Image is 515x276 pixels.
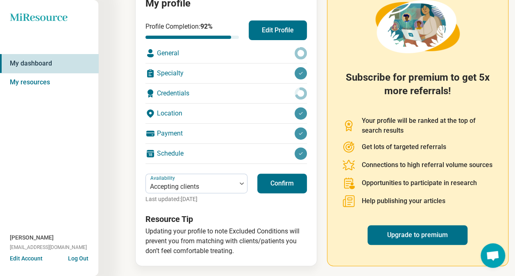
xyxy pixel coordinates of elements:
p: Connections to high referral volume sources [362,160,492,170]
p: Opportunities to participate in research [362,178,477,188]
p: Get lots of targeted referrals [362,142,446,152]
button: Log Out [68,254,88,261]
h2: Subscribe for premium to get 5x more referrals! [342,71,493,106]
button: Edit Profile [249,20,307,40]
h3: Resource Tip [145,213,307,225]
div: Credentials [145,84,307,103]
button: Confirm [257,174,307,193]
span: 92 % [200,23,213,30]
div: Open chat [481,243,505,268]
div: Profile Completion: [145,22,239,39]
div: Schedule [145,144,307,163]
span: [EMAIL_ADDRESS][DOMAIN_NAME] [10,244,87,251]
div: Specialty [145,63,307,83]
p: Help publishing your articles [362,196,445,206]
div: Location [145,104,307,123]
label: Availability [150,175,177,181]
div: General [145,43,307,63]
button: Edit Account [10,254,43,263]
div: Payment [145,124,307,143]
p: Last updated: [DATE] [145,195,247,204]
span: [PERSON_NAME] [10,233,54,242]
p: Your profile will be ranked at the top of search results [362,116,493,136]
p: Updating your profile to note Excluded Conditions will prevent you from matching with clients/pat... [145,226,307,256]
a: Upgrade to premium [368,225,467,245]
